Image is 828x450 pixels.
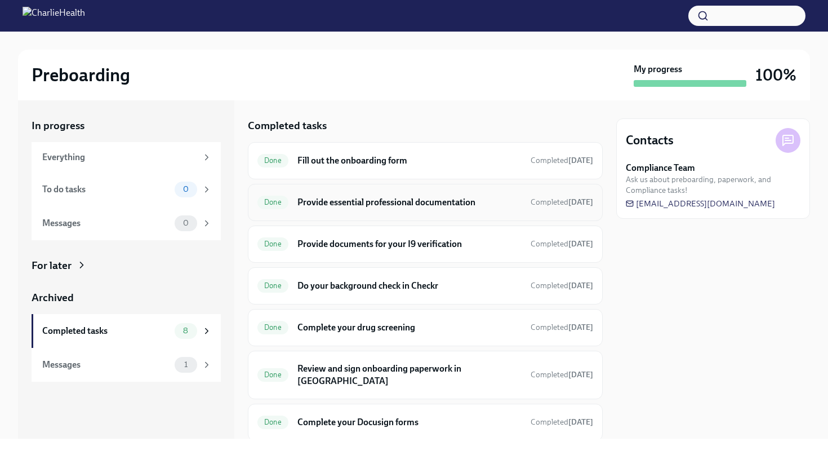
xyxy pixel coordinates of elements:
a: DoneReview and sign onboarding paperwork in [GEOGRAPHIC_DATA]Completed[DATE] [257,360,593,390]
a: DoneProvide documents for your I9 verificationCompleted[DATE] [257,235,593,253]
a: In progress [32,118,221,133]
strong: [DATE] [568,323,593,332]
span: Done [257,240,288,248]
strong: Compliance Team [626,162,695,174]
div: Messages [42,217,170,230]
span: Ask us about preboarding, paperwork, and Compliance tasks! [626,174,800,196]
h6: Do your background check in Checkr [297,280,522,292]
span: Completed [531,281,593,290]
span: Completed [531,156,593,165]
strong: [DATE] [568,370,593,380]
span: Done [257,198,288,206]
span: 0 [176,219,195,227]
h6: Complete your drug screening [297,321,522,334]
span: Completed [531,370,593,380]
a: For later [32,258,221,273]
div: To do tasks [42,183,170,196]
span: 0 [176,185,195,193]
h6: Provide documents for your I9 verification [297,238,522,250]
span: 1 [177,360,194,369]
h5: Completed tasks [248,118,327,133]
span: September 18th, 2025 20:39 [531,369,593,380]
a: Messages1 [32,348,221,382]
div: Everything [42,151,197,164]
h6: Fill out the onboarding form [297,155,522,167]
a: Archived [32,290,221,305]
span: September 20th, 2025 09:15 [531,322,593,333]
a: Messages0 [32,206,221,240]
div: Messages [42,359,170,371]
a: DoneComplete your Docusign formsCompleted[DATE] [257,413,593,431]
a: [EMAIL_ADDRESS][DOMAIN_NAME] [626,198,775,209]
a: To do tasks0 [32,173,221,206]
span: Done [257,323,288,332]
span: Done [257,156,288,165]
a: DoneDo your background check in CheckrCompleted[DATE] [257,277,593,295]
a: DoneFill out the onboarding formCompleted[DATE] [257,152,593,170]
strong: [DATE] [568,239,593,249]
span: Completed [531,197,593,207]
a: Everything [32,142,221,173]
h6: Complete your Docusign forms [297,416,522,429]
strong: [DATE] [568,156,593,165]
span: September 18th, 2025 06:13 [531,280,593,291]
span: Done [257,370,288,379]
strong: [DATE] [568,281,593,290]
img: CharlieHealth [23,7,85,25]
span: Completed [531,417,593,427]
span: Done [257,281,288,290]
div: For later [32,258,72,273]
a: DoneProvide essential professional documentationCompleted[DATE] [257,193,593,211]
strong: My progress [634,63,682,76]
span: Completed [531,239,593,249]
h3: 100% [755,65,796,85]
span: Completed [531,323,593,332]
a: Completed tasks8 [32,314,221,348]
h2: Preboarding [32,64,130,86]
h6: Review and sign onboarding paperwork in [GEOGRAPHIC_DATA] [297,363,522,387]
span: September 18th, 2025 06:06 [531,155,593,166]
span: September 18th, 2025 06:10 [531,197,593,208]
span: 8 [176,327,195,335]
strong: [DATE] [568,417,593,427]
div: Completed tasks [42,325,170,337]
span: Done [257,418,288,426]
span: September 18th, 2025 06:13 [531,239,593,249]
span: September 21st, 2025 17:18 [531,417,593,427]
strong: [DATE] [568,197,593,207]
a: DoneComplete your drug screeningCompleted[DATE] [257,319,593,337]
h6: Provide essential professional documentation [297,196,522,209]
h4: Contacts [626,132,674,149]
